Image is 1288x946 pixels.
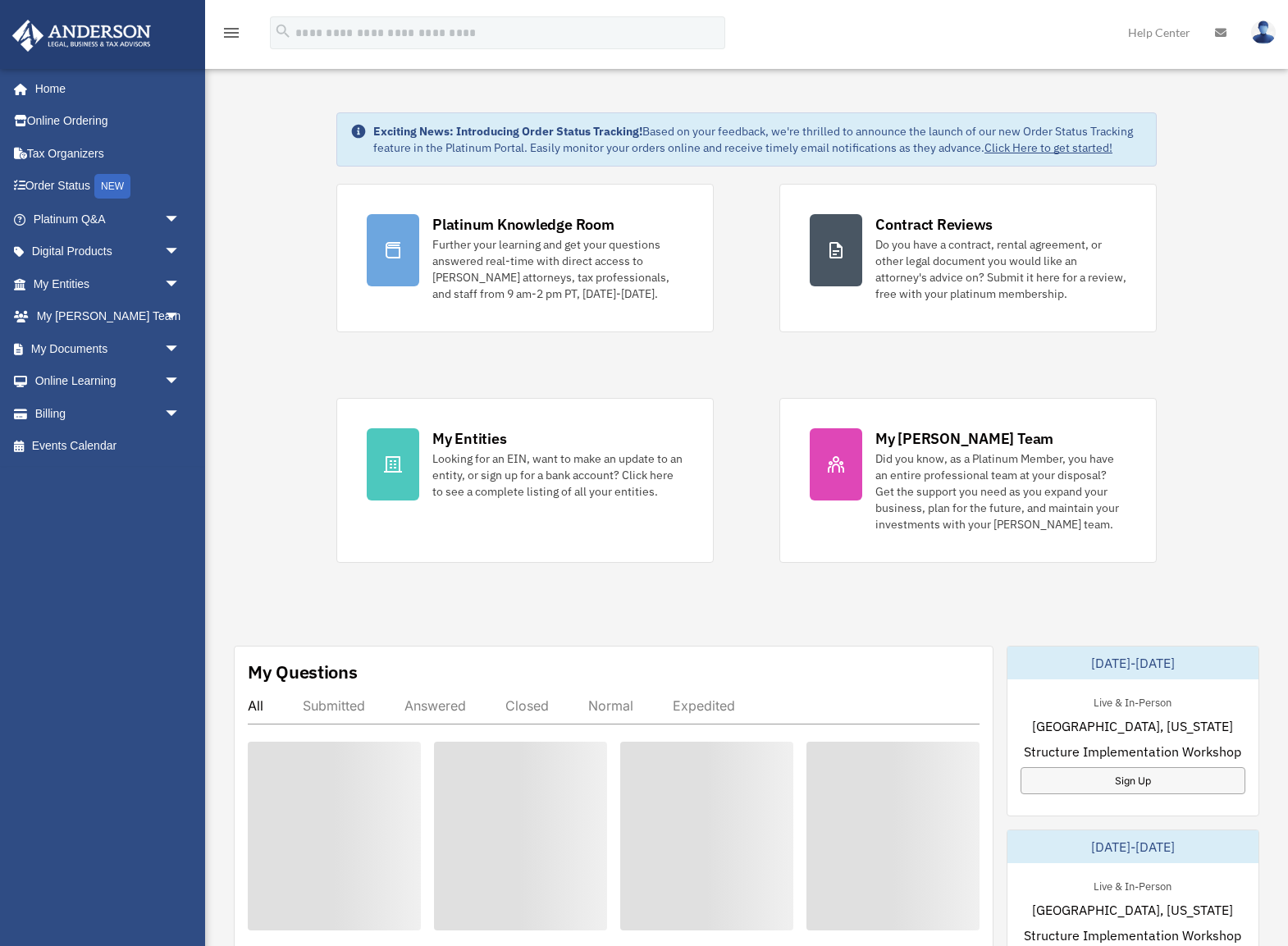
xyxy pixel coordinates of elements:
div: Live & In-Person [1080,692,1185,710]
a: menu [222,29,241,43]
strong: Exciting News: Introducing Order Status Tracking! [373,124,642,139]
i: search [274,22,292,40]
a: Order StatusNEW [11,170,205,203]
a: Contract Reviews Do you have a contract, rental agreement, or other legal document you would like... [779,184,1157,332]
a: Sign Up [1021,767,1246,794]
a: My Documentsarrow_drop_down [11,332,205,365]
div: Based on your feedback, we're thrilled to announce the launch of our new Order Status Tracking fe... [373,123,1143,156]
a: My Entitiesarrow_drop_down [11,267,205,300]
a: Online Learningarrow_drop_down [11,365,205,398]
div: My Entities [432,428,506,449]
a: My Entities Looking for an EIN, want to make an update to an entity, or sign up for a bank accoun... [336,398,714,563]
a: Events Calendar [11,430,205,463]
span: arrow_drop_down [164,332,197,366]
span: [GEOGRAPHIC_DATA], [US_STATE] [1032,900,1233,920]
div: All [248,697,263,714]
img: Anderson Advisors Platinum Portal [7,20,156,52]
a: My [PERSON_NAME] Team Did you know, as a Platinum Member, you have an entire professional team at... [779,398,1157,563]
i: menu [222,23,241,43]
span: arrow_drop_down [164,235,197,269]
div: Expedited [673,697,735,714]
div: Submitted [303,697,365,714]
div: NEW [94,174,130,199]
a: Click Here to get started! [984,140,1112,155]
div: [DATE]-[DATE] [1007,830,1259,863]
a: Digital Productsarrow_drop_down [11,235,205,268]
div: Answered [404,697,466,714]
span: Structure Implementation Workshop [1024,742,1241,761]
div: Normal [588,697,633,714]
span: Structure Implementation Workshop [1024,925,1241,945]
div: Further your learning and get your questions answered real-time with direct access to [PERSON_NAM... [432,236,683,302]
div: Did you know, as a Platinum Member, you have an entire professional team at your disposal? Get th... [875,450,1126,532]
div: Contract Reviews [875,214,993,235]
span: [GEOGRAPHIC_DATA], [US_STATE] [1032,716,1233,736]
a: Online Ordering [11,105,205,138]
span: arrow_drop_down [164,365,197,399]
a: Home [11,72,197,105]
a: My [PERSON_NAME] Teamarrow_drop_down [11,300,205,333]
div: My [PERSON_NAME] Team [875,428,1053,449]
a: Billingarrow_drop_down [11,397,205,430]
div: My Questions [248,660,358,684]
div: Live & In-Person [1080,876,1185,893]
span: arrow_drop_down [164,300,197,334]
img: User Pic [1251,21,1276,44]
span: arrow_drop_down [164,203,197,236]
span: arrow_drop_down [164,397,197,431]
div: Looking for an EIN, want to make an update to an entity, or sign up for a bank account? Click her... [432,450,683,500]
span: arrow_drop_down [164,267,197,301]
a: Platinum Knowledge Room Further your learning and get your questions answered real-time with dire... [336,184,714,332]
div: [DATE]-[DATE] [1007,647,1259,679]
div: Closed [505,697,549,714]
a: Platinum Q&Aarrow_drop_down [11,203,205,235]
div: Platinum Knowledge Room [432,214,614,235]
a: Tax Organizers [11,137,205,170]
div: Do you have a contract, rental agreement, or other legal document you would like an attorney's ad... [875,236,1126,302]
